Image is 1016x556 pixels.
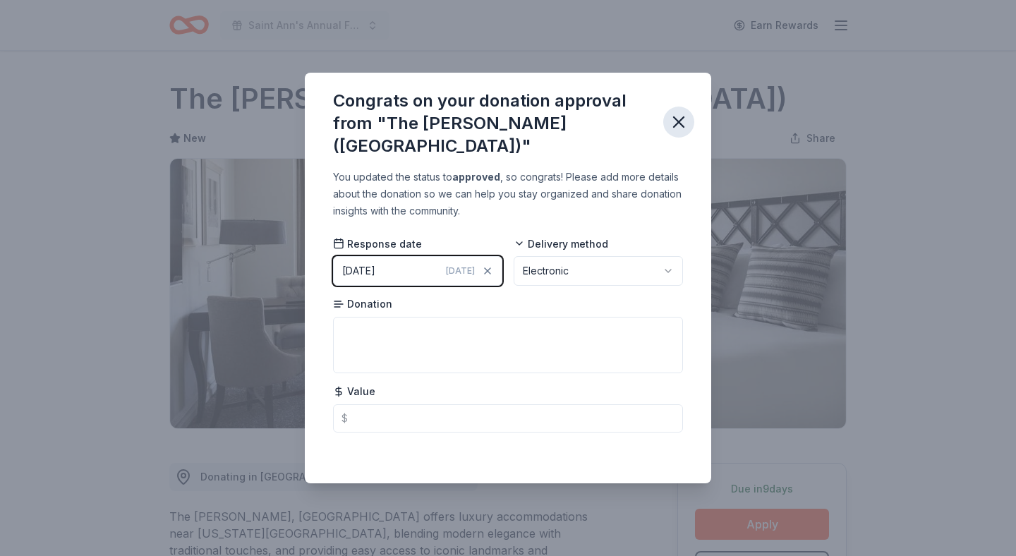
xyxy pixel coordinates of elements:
span: Delivery method [514,237,608,251]
span: Response date [333,237,422,251]
span: Value [333,385,375,399]
button: [DATE][DATE] [333,256,502,286]
span: [DATE] [446,265,475,277]
span: Donation [333,297,392,311]
div: You updated the status to , so congrats! Please add more details about the donation so we can hel... [333,169,683,219]
div: Congrats on your donation approval from "The [PERSON_NAME] ([GEOGRAPHIC_DATA])" [333,90,652,157]
b: approved [452,171,500,183]
div: [DATE] [342,262,375,279]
